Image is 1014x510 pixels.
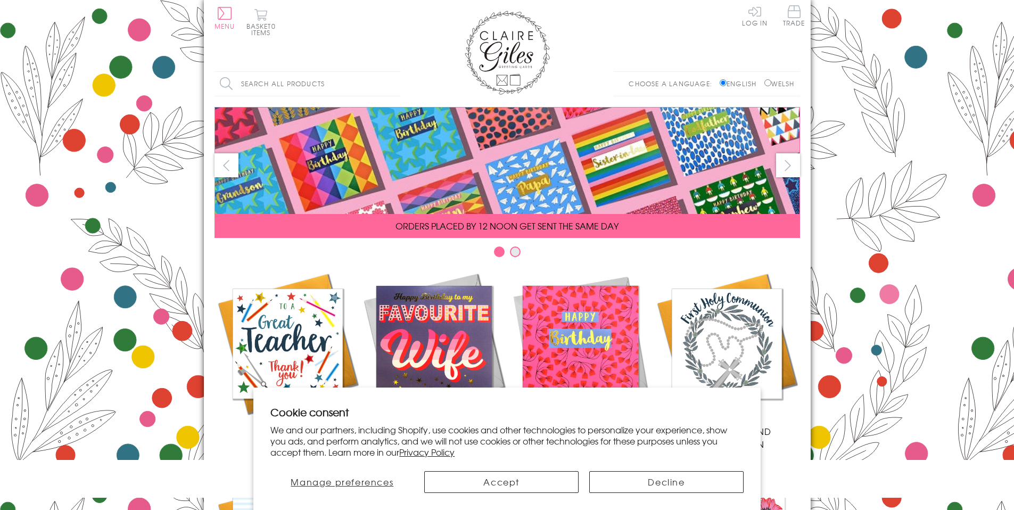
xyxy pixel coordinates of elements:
[215,153,238,177] button: prev
[783,5,805,26] span: Trade
[720,79,727,86] input: English
[589,471,744,493] button: Decline
[424,471,579,493] button: Accept
[465,11,550,95] img: Claire Giles Greetings Cards
[494,246,505,257] button: Carousel Page 1 (Current Slide)
[215,246,800,262] div: Carousel Pagination
[629,79,718,88] p: Choose a language:
[510,246,521,257] button: Carousel Page 2
[742,5,768,26] a: Log In
[654,270,800,450] a: Communion and Confirmation
[507,270,654,438] a: Birthdays
[390,72,401,96] input: Search
[399,446,455,458] a: Privacy Policy
[361,270,507,438] a: New Releases
[215,7,235,29] button: Menu
[215,270,361,438] a: Academic
[215,21,235,31] span: Menu
[783,5,805,28] a: Trade
[270,405,744,419] h2: Cookie consent
[764,79,771,86] input: Welsh
[251,21,276,37] span: 0 items
[776,153,800,177] button: next
[764,79,795,88] label: Welsh
[395,219,619,232] span: ORDERS PLACED BY 12 NOON GET SENT THE SAME DAY
[270,471,414,493] button: Manage preferences
[270,424,744,457] p: We and our partners, including Shopify, use cookies and other technologies to personalize your ex...
[291,475,393,488] span: Manage preferences
[246,9,276,36] button: Basket0 items
[215,72,401,96] input: Search all products
[720,79,762,88] label: English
